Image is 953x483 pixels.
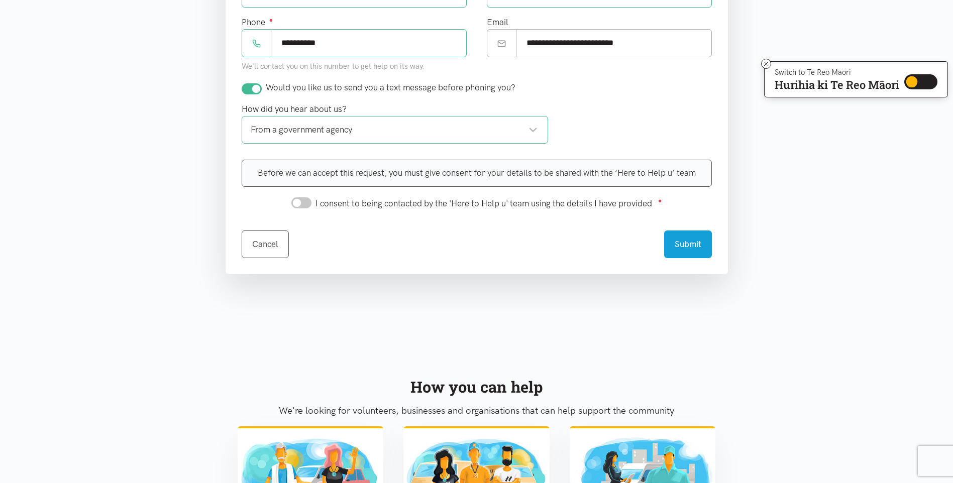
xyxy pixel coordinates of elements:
[242,160,712,186] div: Before we can accept this request, you must give consent for your details to be shared with the ‘...
[238,403,716,418] p: We're looking for volunteers, businesses and organisations that can help support the community
[269,16,273,24] sup: ●
[242,102,347,116] label: How did you hear about us?
[242,230,289,258] a: Cancel
[516,29,712,57] input: Email
[775,69,899,75] p: Switch to Te Reo Māori
[775,80,899,89] p: Hurihia ki Te Reo Māori
[658,197,662,204] sup: ●
[315,198,652,208] span: I consent to being contacted by the 'Here to Help u' team using the details I have provided
[251,123,538,137] div: From a government agency
[664,230,712,258] button: Submit
[238,375,716,399] div: How you can help
[242,62,425,71] small: We'll contact you on this number to get help on its way.
[487,16,508,29] label: Email
[242,16,273,29] label: Phone
[271,29,467,57] input: Phone number
[266,82,515,92] span: Would you like us to send you a text message before phoning you?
